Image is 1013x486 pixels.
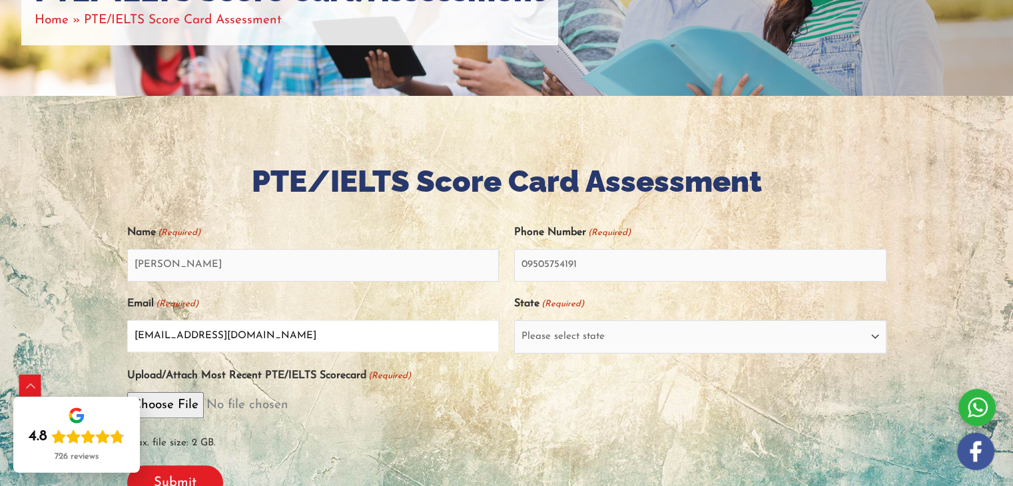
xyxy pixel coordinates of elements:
div: 726 reviews [55,451,99,462]
img: white-facebook.png [957,433,994,470]
label: Upload/Attach Most Recent PTE/IELTS Scorecard [127,365,411,387]
nav: Breadcrumbs [35,9,545,31]
label: Email [127,293,198,315]
span: (Required) [157,222,200,244]
div: 4.8 [29,427,47,446]
label: Phone Number [514,222,631,244]
label: Name [127,222,200,244]
span: (Required) [155,293,198,315]
span: (Required) [541,293,585,315]
span: Max. file size: 2 GB. [127,423,886,454]
span: (Required) [587,222,631,244]
span: PTE/IELTS Score Card Assessment [84,14,282,27]
h2: PTE/IELTS Score Card Assessment [127,162,886,202]
div: Rating: 4.8 out of 5 [29,427,125,446]
a: Home [35,14,69,27]
label: State [514,293,584,315]
span: (Required) [367,365,411,387]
